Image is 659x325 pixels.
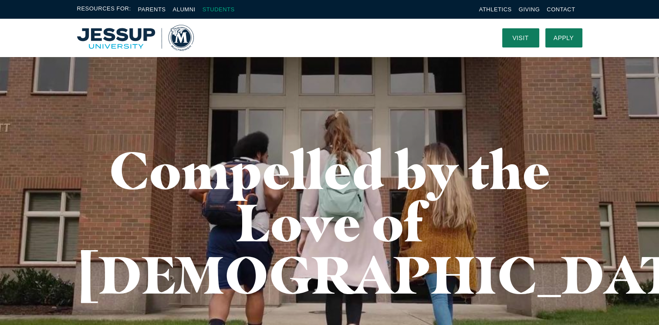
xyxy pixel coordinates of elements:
[77,25,194,51] img: Multnomah University Logo
[479,6,512,13] a: Athletics
[77,4,131,14] span: Resources For:
[172,6,195,13] a: Alumni
[545,28,582,47] a: Apply
[77,25,194,51] a: Home
[203,6,235,13] a: Students
[502,28,539,47] a: Visit
[138,6,166,13] a: Parents
[547,6,575,13] a: Contact
[77,144,582,301] h1: Compelled by the Love of [DEMOGRAPHIC_DATA]
[519,6,540,13] a: Giving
